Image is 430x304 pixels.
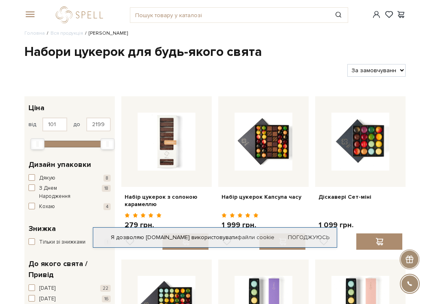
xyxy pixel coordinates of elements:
a: Головна [24,30,45,36]
p: 1 999 грн. [222,220,259,230]
div: Min [31,138,44,150]
li: [PERSON_NAME] [83,30,128,37]
span: від [29,121,36,128]
span: Дякую [39,174,55,182]
input: Пошук товару у каталозі [130,8,329,22]
span: До якого свята / Привід [29,258,109,280]
p: 279 грн. [125,220,162,230]
span: [DATE] [39,284,55,293]
span: 18 [102,185,111,192]
button: Дякую 8 [29,174,111,182]
input: Ціна [86,118,111,131]
span: 22 [100,285,111,292]
span: до [73,121,80,128]
a: Діскавері Сет-міні [318,193,402,201]
button: Пошук товару у каталозі [329,8,348,22]
span: З Днем Народження [39,184,88,200]
div: Я дозволяю [DOMAIN_NAME] використовувати [93,234,337,241]
span: Тільки зі знижками [39,238,86,246]
span: 4 [103,203,111,210]
span: Дизайн упаковки [29,159,91,170]
a: logo [56,7,107,23]
p: 1 099 грн. [318,220,353,230]
span: Кохаю [39,203,55,211]
a: Набір цукерок Капсула часу [222,193,305,201]
a: Набір цукерок з солоною карамеллю [125,193,208,208]
button: [DATE] 16 [29,295,111,303]
button: Тільки зі знижками 1 [29,238,111,246]
button: З Днем Народження 18 [29,184,111,200]
a: файли cookie [237,234,274,241]
div: Max [101,138,114,150]
a: Погоджуюсь [288,234,329,241]
a: Вся продукція [50,30,83,36]
button: Кохаю 4 [29,203,111,211]
span: Ціна [29,102,44,113]
input: Ціна [42,118,67,131]
h1: Набори цукерок для будь-якого свята [24,44,406,61]
span: 8 [103,175,111,182]
span: 16 [102,295,111,302]
button: [DATE] 22 [29,284,111,293]
span: [DATE] [39,295,55,303]
span: Знижка [29,223,56,234]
